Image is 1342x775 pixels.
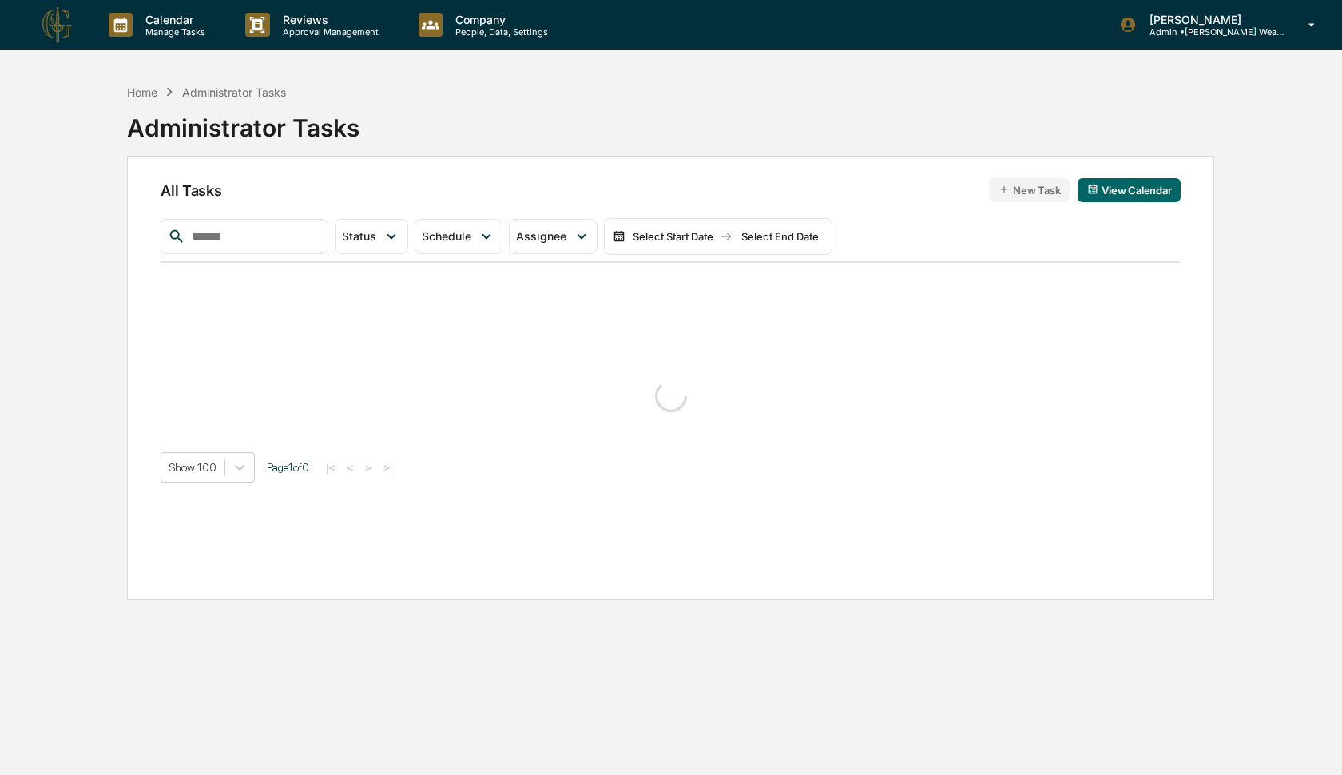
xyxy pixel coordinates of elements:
[161,182,221,199] span: All Tasks
[1078,178,1181,202] button: View Calendar
[629,230,717,243] div: Select Start Date
[379,461,397,475] button: >|
[613,230,625,243] img: calendar
[321,461,339,475] button: |<
[127,85,157,99] div: Home
[989,178,1070,202] button: New Task
[270,26,387,38] p: Approval Management
[1137,13,1285,26] p: [PERSON_NAME]
[516,229,566,243] span: Assignee
[267,461,309,474] span: Page 1 of 0
[360,461,376,475] button: >
[38,6,77,44] img: logo
[1137,26,1285,38] p: Admin • [PERSON_NAME] Wealth Advisors
[182,85,286,99] div: Administrator Tasks
[443,13,556,26] p: Company
[342,229,376,243] span: Status
[133,13,213,26] p: Calendar
[270,13,387,26] p: Reviews
[422,229,471,243] span: Schedule
[127,101,359,142] div: Administrator Tasks
[133,26,213,38] p: Manage Tasks
[342,461,358,475] button: <
[736,230,824,243] div: Select End Date
[720,230,733,243] img: arrow right
[443,26,556,38] p: People, Data, Settings
[1087,184,1098,195] img: calendar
